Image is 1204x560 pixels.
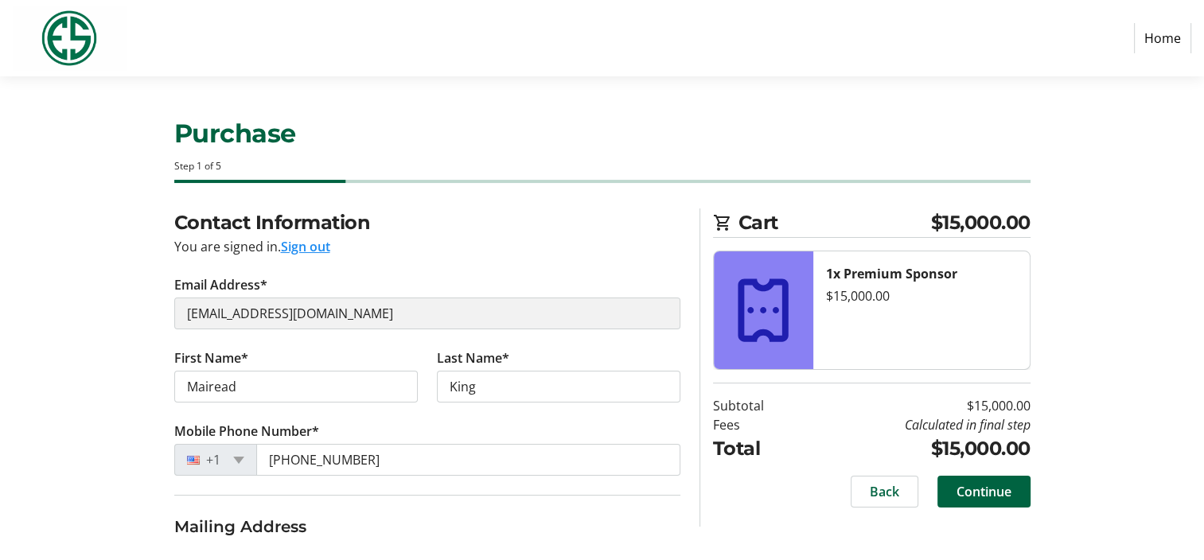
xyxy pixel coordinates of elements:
[957,482,1011,501] span: Continue
[851,476,918,507] button: Back
[174,348,248,367] label: First Name*
[281,237,330,256] button: Sign out
[805,415,1031,434] td: Calculated in final step
[174,237,680,256] div: You are signed in.
[713,396,805,415] td: Subtotal
[937,476,1031,507] button: Continue
[174,275,267,294] label: Email Address*
[1134,23,1191,53] a: Home
[174,115,1031,153] h1: Purchase
[713,434,805,463] td: Total
[870,482,899,501] span: Back
[174,208,680,237] h2: Contact Information
[805,396,1031,415] td: $15,000.00
[826,265,957,282] strong: 1x Premium Sponsor
[174,515,680,539] h3: Mailing Address
[13,6,126,70] img: Evans Scholars Foundation's Logo
[174,159,1031,173] div: Step 1 of 5
[826,286,1017,305] div: $15,000.00
[713,415,805,434] td: Fees
[738,208,931,237] span: Cart
[437,348,509,367] label: Last Name*
[805,434,1031,463] td: $15,000.00
[931,208,1031,237] span: $15,000.00
[174,422,319,441] label: Mobile Phone Number*
[256,444,680,476] input: (201) 555-0123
